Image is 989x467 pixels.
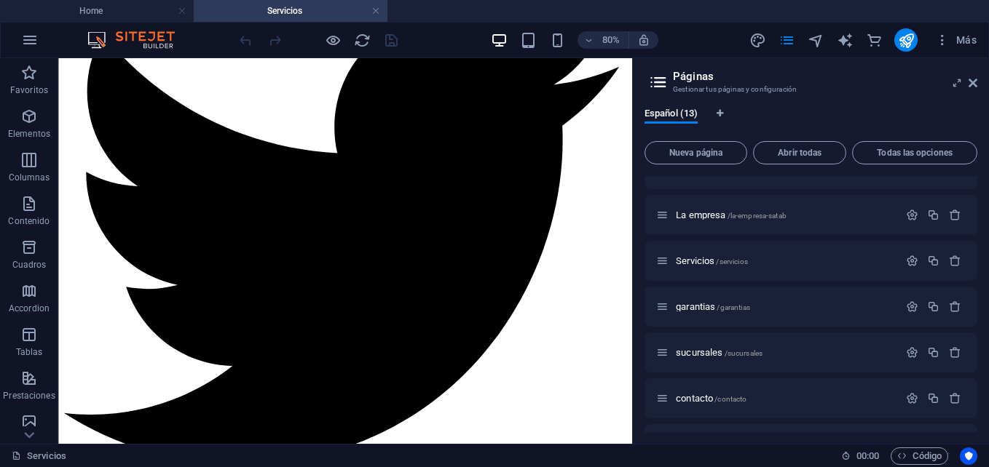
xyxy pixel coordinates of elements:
p: Prestaciones [3,390,55,402]
p: Favoritos [10,84,48,96]
span: Español (13) [645,105,698,125]
i: Diseño (Ctrl+Alt+Y) [749,32,766,49]
span: Haz clic para abrir la página [676,209,787,220]
span: Todas las opciones [859,148,971,157]
i: AI Writer [837,32,854,49]
button: Nueva página [645,141,747,164]
a: Haz clic para cancelar la selección y doble clic para abrir páginas [12,447,66,465]
div: Configuración [906,300,918,313]
div: Configuración [906,209,918,221]
div: Eliminar [949,255,961,267]
span: /garantias [717,303,749,311]
h6: Tiempo de la sesión [841,447,880,465]
p: Tablas [16,346,43,358]
p: Contenido [8,215,50,227]
div: Eliminar [949,346,961,359]
button: Todas las opciones [852,141,977,164]
span: Servicios [676,255,748,266]
p: Accordion [9,303,50,314]
div: Duplicar [927,392,939,404]
div: Configuración [906,346,918,359]
i: Volver a cargar página [354,32,371,49]
div: contacto/contacto [671,394,899,403]
i: Al redimensionar, ajustar el nivel de zoom automáticamente para ajustarse al dispositivo elegido. [637,33,650,47]
div: Configuración [906,392,918,404]
button: Haz clic para salir del modo de previsualización y seguir editando [324,31,342,49]
span: Nueva página [651,148,741,157]
div: sucursales/sucursales [671,348,899,357]
div: Duplicar [927,300,939,313]
p: Elementos [8,128,50,140]
h6: 80% [599,31,623,49]
div: Pestañas de idiomas [645,108,977,135]
h2: Páginas [673,70,977,83]
div: Servicios/servicios [671,256,899,266]
span: Más [935,33,977,47]
span: /servicios [716,258,747,266]
button: Más [929,28,982,52]
button: navigator [807,31,824,49]
div: Duplicar [927,209,939,221]
span: garantias [676,301,750,312]
button: Código [891,447,948,465]
div: Duplicar [927,255,939,267]
span: Abrir todas [760,148,840,157]
div: Duplicar [927,346,939,359]
h4: Servicios [194,3,387,19]
p: Cuadros [12,259,47,271]
span: Código [897,447,942,465]
span: Haz clic para abrir la página [676,393,746,404]
span: /sucursales [725,349,763,357]
div: Eliminar [949,209,961,221]
button: commerce [865,31,883,49]
div: Configuración [906,255,918,267]
button: publish [894,28,918,52]
button: 80% [578,31,629,49]
button: Usercentrics [960,447,977,465]
span: sucursales [676,347,763,358]
span: 00 00 [856,447,879,465]
i: Comercio [866,32,883,49]
img: Editor Logo [84,31,193,49]
span: /la-empresa-satab [728,212,787,220]
div: La empresa/la-empresa-satab [671,210,899,220]
div: Eliminar [949,300,961,313]
i: Publicar [898,32,915,49]
span: /contacto [714,395,746,403]
button: pages [778,31,795,49]
button: Abrir todas [753,141,846,164]
i: Páginas (Ctrl+Alt+S) [779,32,795,49]
i: Navegador [808,32,824,49]
h3: Gestionar tus páginas y configuración [673,83,948,96]
div: garantias/garantias [671,302,899,311]
p: Columnas [9,172,50,183]
div: Eliminar [949,392,961,404]
span: : [867,450,869,461]
button: reload [353,31,371,49]
button: design [749,31,766,49]
button: text_generator [836,31,854,49]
